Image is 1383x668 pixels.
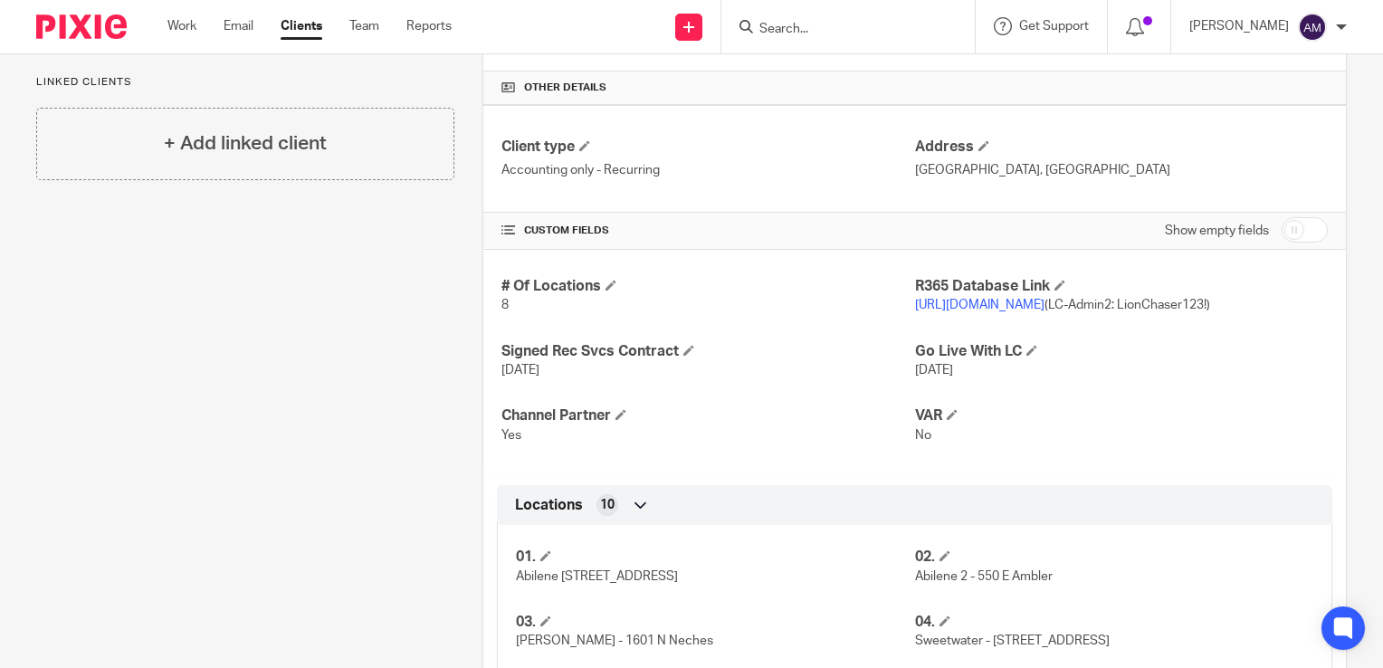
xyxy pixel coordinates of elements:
h4: Signed Rec Svcs Contract [501,342,914,361]
h4: Go Live With LC [915,342,1328,361]
h4: Client type [501,138,914,157]
span: Get Support [1019,20,1089,33]
a: Team [349,17,379,35]
p: Linked clients [36,75,454,90]
a: Work [167,17,196,35]
span: Locations [515,496,583,515]
span: [PERSON_NAME] - 1601 N Neches [516,635,713,647]
h4: 03. [516,613,914,632]
h4: 04. [915,613,1313,632]
p: [PERSON_NAME] [1189,17,1289,35]
span: Abilene 2 - 550 E Ambler [915,570,1053,583]
span: 10 [600,496,615,514]
h4: 02. [915,548,1313,567]
a: Clients [281,17,322,35]
h4: CUSTOM FIELDS [501,224,914,238]
span: No [915,429,931,442]
p: Accounting only - Recurring [501,161,914,179]
h4: # Of Locations [501,277,914,296]
p: [GEOGRAPHIC_DATA], [GEOGRAPHIC_DATA] [915,161,1328,179]
span: (LC-Admin2: LionChaser123!) [915,299,1210,311]
span: 8 [501,299,509,311]
h4: + Add linked client [164,129,327,157]
h4: Channel Partner [501,406,914,425]
label: Show empty fields [1165,222,1269,240]
h4: Address [915,138,1328,157]
span: Abilene [STREET_ADDRESS] [516,570,678,583]
span: Other details [524,81,606,95]
img: svg%3E [1298,13,1327,42]
h4: VAR [915,406,1328,425]
span: [DATE] [501,364,539,377]
h4: R365 Database Link [915,277,1328,296]
input: Search [758,22,920,38]
a: [URL][DOMAIN_NAME] [915,299,1044,311]
img: Pixie [36,14,127,39]
h4: 01. [516,548,914,567]
span: Sweetwater - [STREET_ADDRESS] [915,635,1110,647]
span: [DATE] [915,364,953,377]
a: Email [224,17,253,35]
a: Reports [406,17,452,35]
span: Yes [501,429,521,442]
